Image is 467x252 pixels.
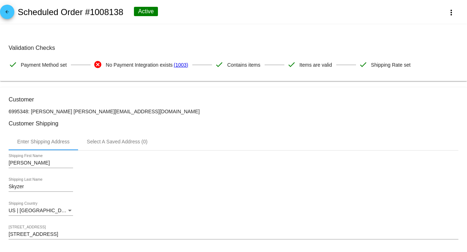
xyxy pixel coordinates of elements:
div: Active [134,7,158,16]
span: US | [GEOGRAPHIC_DATA] [9,208,72,213]
a: (1003) [174,57,188,72]
mat-icon: check [287,60,296,69]
div: Select A Saved Address (0) [87,139,148,144]
mat-icon: check [215,60,223,69]
span: Payment Method set [21,57,67,72]
div: Enter Shipping Address [17,139,69,144]
span: No Payment Integration exists [106,57,173,72]
mat-select: Shipping Country [9,208,73,214]
h3: Validation Checks [9,44,458,51]
span: Shipping Rate set [371,57,411,72]
input: Shipping First Name [9,160,73,166]
mat-icon: more_vert [447,8,456,17]
h2: Scheduled Order #1008138 [18,7,123,17]
h3: Customer [9,96,458,103]
mat-icon: cancel [93,60,102,69]
mat-icon: check [359,60,367,69]
p: 6995348: [PERSON_NAME] [PERSON_NAME][EMAIL_ADDRESS][DOMAIN_NAME] [9,109,458,114]
span: Items are valid [299,57,332,72]
input: Shipping Last Name [9,184,73,190]
mat-icon: arrow_back [3,9,11,18]
h3: Customer Shipping [9,120,458,127]
span: Contains items [227,57,260,72]
mat-icon: check [9,60,17,69]
input: Shipping Street 1 [9,232,458,237]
